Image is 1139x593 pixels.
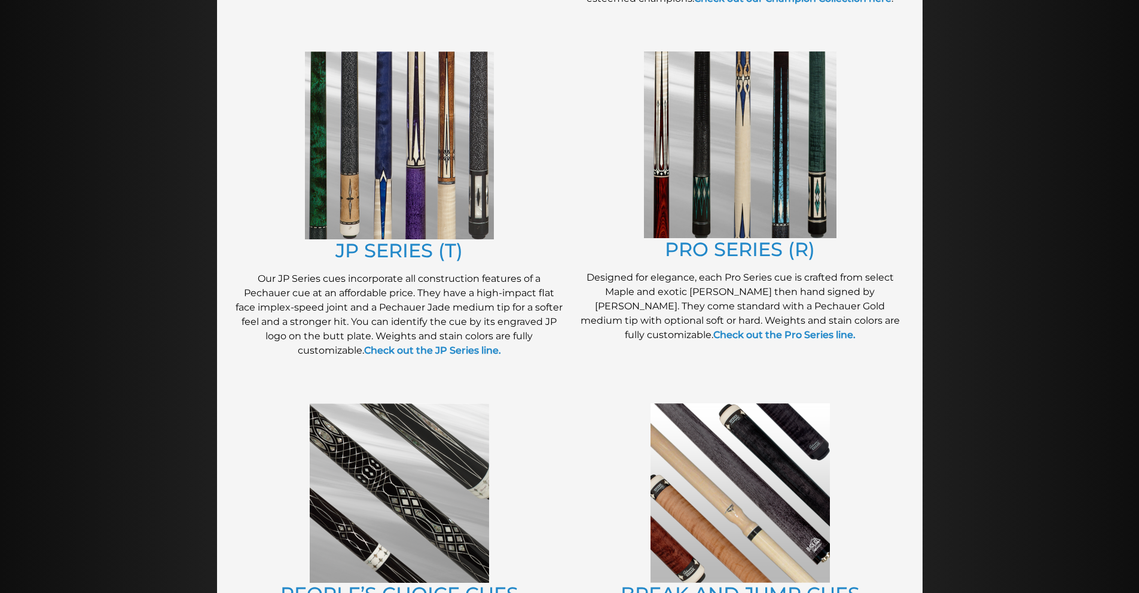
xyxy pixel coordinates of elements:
a: Check out the JP Series line. [364,345,501,356]
a: PRO SERIES (R) [665,238,815,261]
p: Designed for elegance, each Pro Series cue is crafted from select Maple and exotic [PERSON_NAME] ... [576,270,905,342]
a: JP SERIES (T) [335,239,463,262]
a: Check out the Pro Series line. [713,329,856,340]
p: Our JP Series cues incorporate all construction features of a Pechauer cue at an affordable price... [235,272,564,358]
